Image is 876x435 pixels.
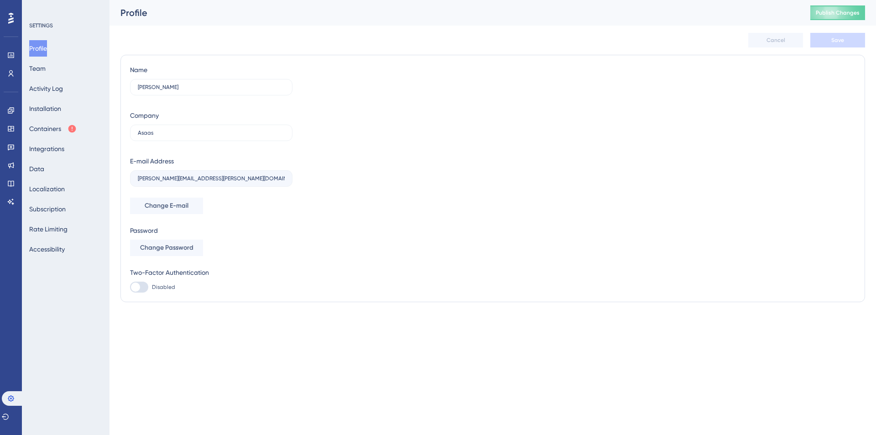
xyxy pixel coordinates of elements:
[130,267,292,278] div: Two-Factor Authentication
[130,198,203,214] button: Change E-mail
[152,283,175,291] span: Disabled
[130,64,147,75] div: Name
[130,110,159,121] div: Company
[29,80,63,97] button: Activity Log
[29,141,64,157] button: Integrations
[29,40,47,57] button: Profile
[29,241,65,257] button: Accessibility
[29,121,77,137] button: Containers
[29,201,66,217] button: Subscription
[748,33,803,47] button: Cancel
[29,60,46,77] button: Team
[810,33,865,47] button: Save
[130,240,203,256] button: Change Password
[29,181,65,197] button: Localization
[130,156,174,167] div: E-mail Address
[138,130,285,136] input: Company Name
[810,5,865,20] button: Publish Changes
[138,175,285,182] input: E-mail Address
[120,6,787,19] div: Profile
[145,200,188,211] span: Change E-mail
[766,37,785,44] span: Cancel
[29,221,68,237] button: Rate Limiting
[130,225,292,236] div: Password
[140,242,193,253] span: Change Password
[29,100,61,117] button: Installation
[831,37,844,44] span: Save
[29,22,103,29] div: SETTINGS
[816,9,860,16] span: Publish Changes
[138,84,285,90] input: Name Surname
[29,161,44,177] button: Data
